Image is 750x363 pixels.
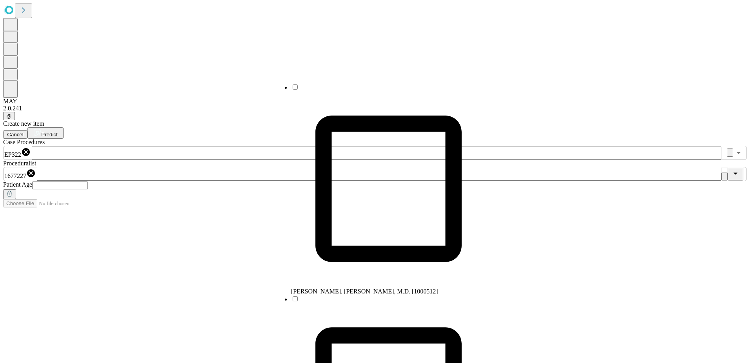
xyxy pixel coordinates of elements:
[727,148,733,157] button: Clear
[3,130,27,139] button: Cancel
[3,98,747,105] div: MAY
[3,112,15,120] button: @
[41,132,57,137] span: Predict
[721,172,728,181] button: Clear
[3,160,36,167] span: Proceduralist
[3,120,44,127] span: Create new item
[7,132,24,137] span: Cancel
[3,105,747,112] div: 2.0.241
[27,127,64,139] button: Predict
[291,288,438,295] span: [PERSON_NAME], [PERSON_NAME], M.D. [1000512]
[4,151,21,158] span: EP322
[3,139,45,145] span: Scheduled Procedure
[728,168,743,181] button: Close
[6,113,12,119] span: @
[3,181,32,188] span: Patient Age
[4,147,31,158] div: EP322
[4,172,26,179] span: 1677227
[4,169,36,180] div: 1677227
[733,147,744,158] button: Open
